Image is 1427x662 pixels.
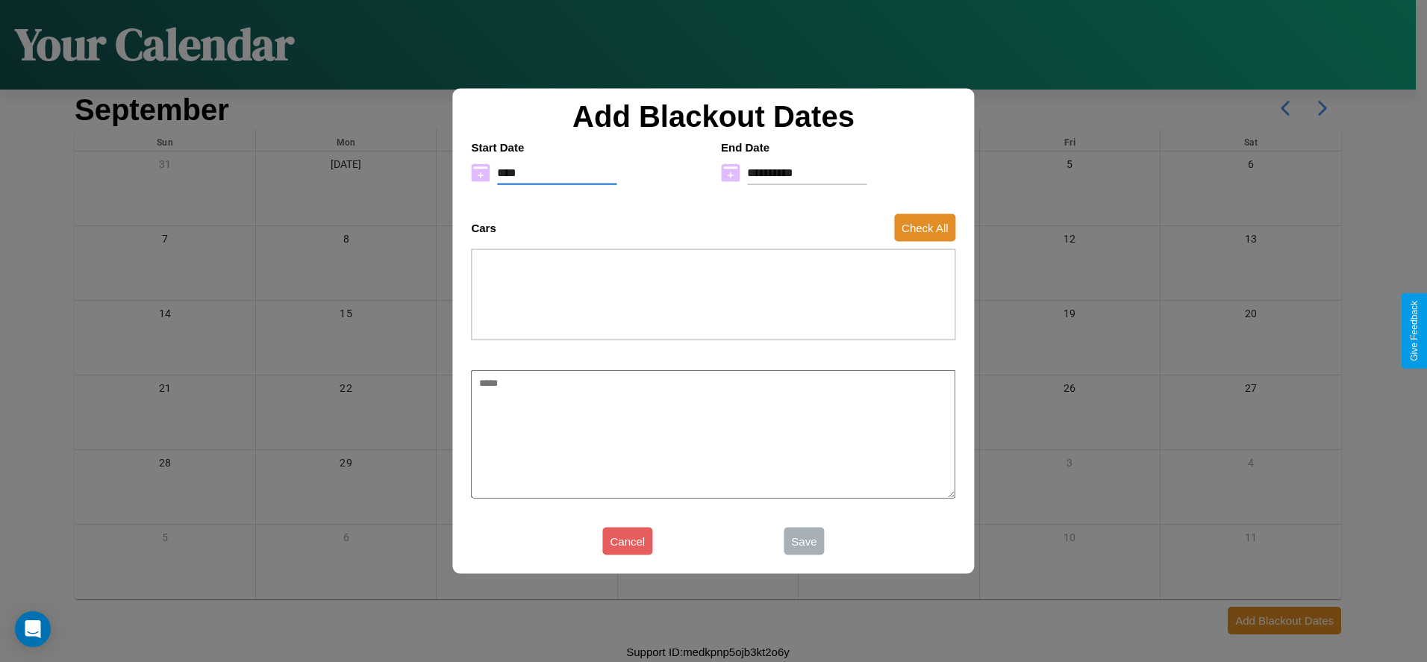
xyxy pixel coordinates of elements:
[894,214,956,242] button: Check All
[471,140,706,153] h4: Start Date
[603,528,653,555] button: Cancel
[471,222,496,234] h4: Cars
[15,611,51,647] div: Open Intercom Messenger
[721,140,956,153] h4: End Date
[1409,301,1420,361] div: Give Feedback
[463,99,963,133] h2: Add Blackout Dates
[784,528,824,555] button: Save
